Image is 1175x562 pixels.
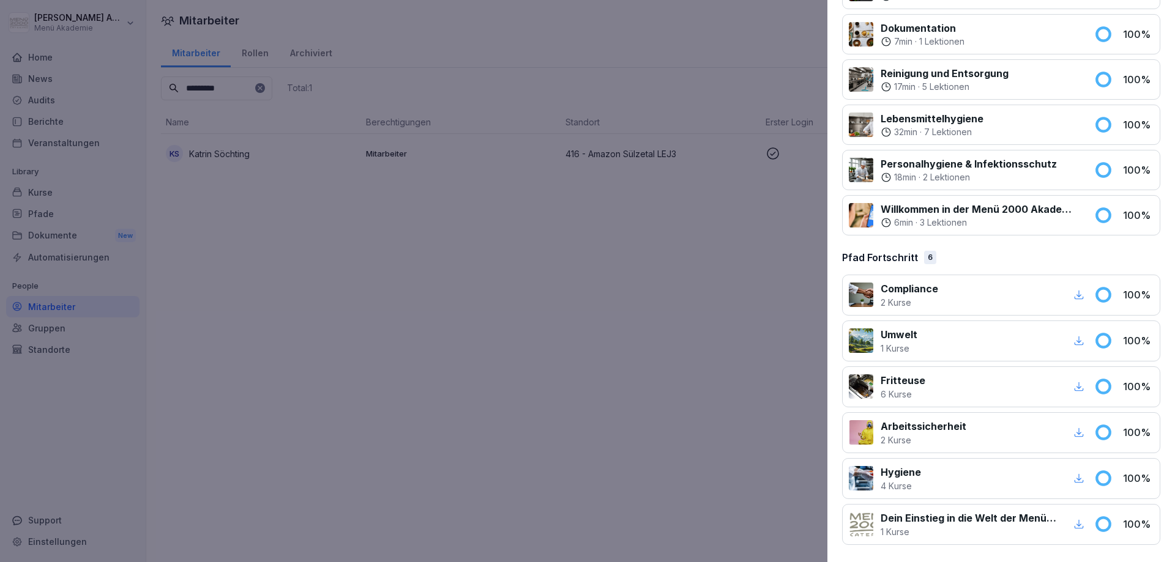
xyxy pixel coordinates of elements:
[881,202,1080,216] p: Willkommen in der Menü 2000 Akademie mit Bounti!
[1123,72,1154,87] p: 100 %
[881,511,1056,525] p: Dein Einstieg in die Welt der Menü 2000 Akademie
[881,281,938,296] p: Compliance
[920,216,967,229] p: 3 Lektionen
[881,126,983,138] div: ·
[1123,117,1154,132] p: 100 %
[881,388,925,401] p: 6 Kurse
[1123,471,1154,486] p: 100 %
[881,419,966,434] p: Arbeitssicherheit
[894,216,913,229] p: 6 min
[842,250,918,265] p: Pfad Fortschritt
[1123,425,1154,440] p: 100 %
[1123,27,1154,42] p: 100 %
[1123,287,1154,302] p: 100 %
[881,327,917,342] p: Umwelt
[1123,208,1154,223] p: 100 %
[894,171,916,183] p: 18 min
[881,111,983,126] p: Lebensmittelhygiene
[881,157,1057,171] p: Personalhygiene & Infektionsschutz
[881,35,964,48] div: ·
[881,434,966,446] p: 2 Kurse
[881,296,938,309] p: 2 Kurse
[894,81,916,93] p: 17 min
[1123,163,1154,177] p: 100 %
[924,251,936,264] div: 6
[881,525,1056,538] p: 1 Kurse
[881,465,921,479] p: Hygiene
[923,171,970,183] p: 2 Lektionen
[922,81,969,93] p: 5 Lektionen
[881,342,917,355] p: 1 Kurse
[919,35,964,48] p: 1 Lektionen
[894,126,917,138] p: 32 min
[881,21,964,35] p: Dokumentation
[1123,379,1154,394] p: 100 %
[924,126,972,138] p: 7 Lektionen
[881,216,1080,229] div: ·
[894,35,912,48] p: 7 min
[1123,333,1154,348] p: 100 %
[881,81,1009,93] div: ·
[881,479,921,492] p: 4 Kurse
[1123,517,1154,531] p: 100 %
[881,171,1057,183] div: ·
[881,373,925,388] p: Fritteuse
[881,66,1009,81] p: Reinigung und Entsorgung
